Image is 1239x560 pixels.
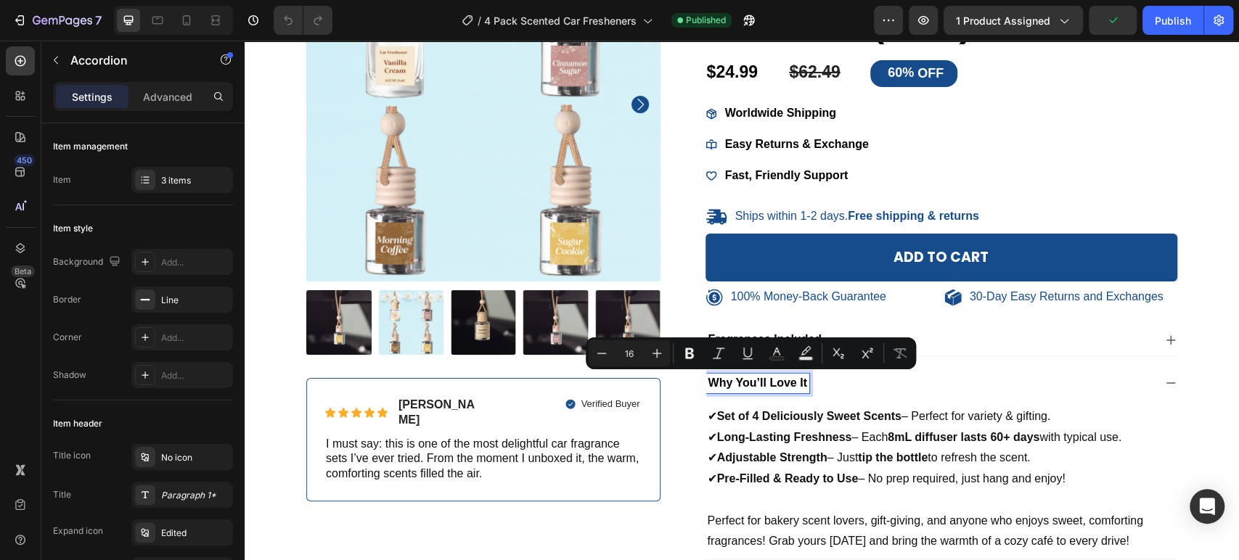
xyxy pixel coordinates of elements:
[491,168,735,184] p: Ships within 1-2 days.
[944,6,1083,35] button: 1 product assigned
[161,256,229,269] div: Add...
[473,411,583,423] strong: Adjustable Strength
[161,451,229,464] div: No icon
[642,22,671,42] div: 60%
[543,20,620,44] div: $62.49
[81,397,394,440] span: I must say: this is one of the most delightful car fragrance sets I’ve ever tried. From the momen...
[70,52,194,69] p: Accordion
[6,6,108,35] button: 7
[481,128,604,141] strong: Fast, Friendly Support
[154,358,230,385] span: [PERSON_NAME]
[53,331,82,344] div: Corner
[686,14,726,27] span: Published
[53,417,102,430] div: Item header
[462,333,565,353] div: Rich Text Editor. Editing area: main
[461,193,933,242] button: Add to cart
[53,488,71,501] div: Title
[161,527,229,540] div: Edited
[53,140,128,153] div: Item management
[274,6,332,35] div: Undo/Redo
[481,66,592,78] strong: Worldwide Shipping
[387,55,404,73] button: Carousel Next Arrow
[463,369,806,382] span: ✔ – Perfect for variety & gifting.
[473,432,614,444] strong: Pre-Filled & Ready to Use
[463,474,899,507] span: Perfect for bakery scent lovers, gift-giving, and anyone who enjoys sweet, comforting fragrances!...
[586,337,916,369] div: Editor contextual toolbar
[53,293,81,306] div: Border
[53,222,93,235] div: Item style
[473,390,608,403] strong: Long-Lasting Freshness
[486,249,642,264] p: 100% Money-Back Guarantee
[161,489,229,502] div: Paragraph 1*
[461,20,538,44] div: $24.99
[53,368,86,382] div: Shadow
[53,524,103,538] div: Expand icon
[1190,489,1224,524] div: Open Intercom Messenger
[53,252,123,272] div: Background
[462,289,580,309] div: Rich Text Editor. Editing area: main
[478,13,481,28] span: /
[463,411,786,423] span: ✔ – Just to refresh the scent.
[464,335,563,350] p: Why You’ll Love It
[161,294,229,307] div: Line
[603,169,734,181] strong: Free shipping & returns
[14,155,35,166] div: 450
[464,292,578,307] p: Fragrances Included
[53,449,91,462] div: Title icon
[481,97,624,110] strong: Easy Returns & Exchange
[161,174,229,187] div: 3 items
[95,12,102,29] p: 7
[643,390,795,403] strong: 8mL diffuser lasts 60+ days
[161,332,229,345] div: Add...
[484,13,637,28] span: 4 Pack Scented Car Fresheners
[1142,6,1203,35] button: Publish
[725,249,919,264] p: 30-Day Easy Returns and Exchanges
[72,89,113,104] p: Settings
[956,13,1050,28] span: 1 product assigned
[11,265,35,277] div: Beta
[53,173,71,186] div: Item
[161,369,229,382] div: Add...
[613,411,683,423] strong: tip the bottle
[337,358,396,368] span: Verified Buyer
[245,41,1239,560] iframe: Design area
[473,369,657,382] strong: Set of 4 Deliciously Sweet Scents
[671,22,701,44] div: OFF
[1155,13,1191,28] div: Publish
[143,89,192,104] p: Advanced
[649,208,744,226] div: Add to cart
[463,432,821,444] span: ✔ – No prep required, just hang and enjoy!
[463,390,878,403] span: ✔ – Each with typical use.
